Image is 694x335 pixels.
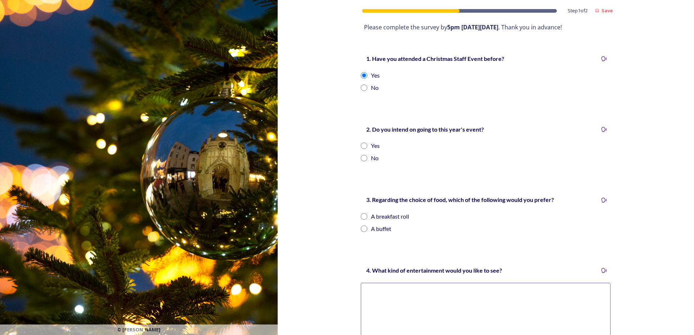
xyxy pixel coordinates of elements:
[568,7,588,14] span: Step 1 of 2
[371,83,379,92] div: No
[366,267,502,274] strong: 4. What kind of entertainment would you like to see?
[364,23,607,32] p: Please complete the survey by . Thank you in advance!
[447,23,498,31] strong: 5pm [DATE][DATE]
[371,71,380,80] div: Yes
[371,212,409,221] div: A breakfast roll
[371,154,379,162] div: No
[366,196,554,203] strong: 3. Regarding the choice of food, which of the following would you prefer?
[371,141,380,150] div: Yes
[371,224,391,233] div: A buffet
[366,126,484,133] strong: 2. Do you intend on going to this year's event?
[366,55,504,62] strong: 1. Have you attended a Christmas Staff Event before?
[601,7,613,14] strong: Save
[117,326,160,333] span: © [PERSON_NAME]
